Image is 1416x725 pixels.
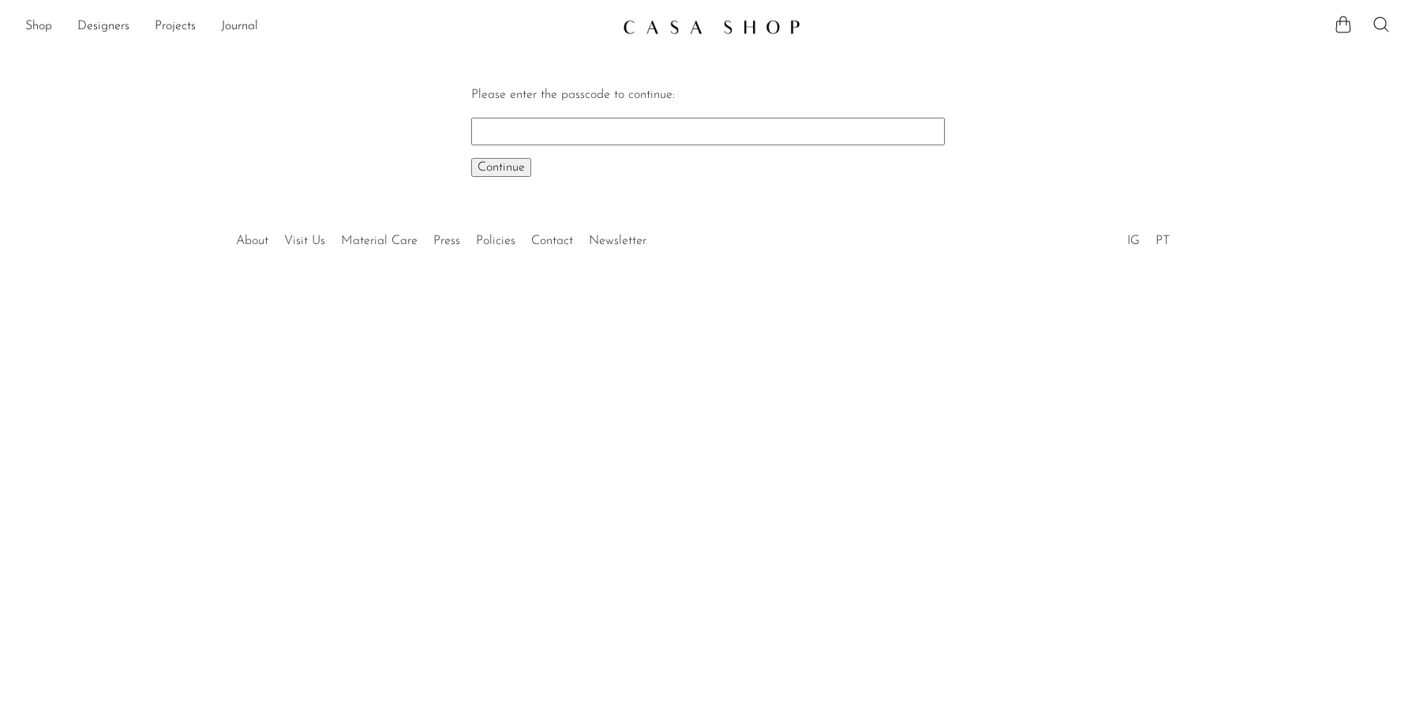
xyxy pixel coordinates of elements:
button: Continue [471,158,531,177]
ul: Social Medias [1119,222,1178,252]
ul: Quick links [228,222,654,252]
label: Please enter the passcode to continue: [471,88,675,101]
a: Journal [221,17,258,37]
a: Designers [77,17,129,37]
a: About [236,235,268,247]
nav: Desktop navigation [25,13,610,40]
span: Continue [478,161,525,174]
a: Contact [531,235,573,247]
a: Policies [476,235,515,247]
a: IG [1127,235,1140,247]
ul: NEW HEADER MENU [25,13,610,40]
a: Visit Us [284,235,325,247]
a: PT [1156,235,1170,247]
a: Material Care [341,235,418,247]
a: Shop [25,17,52,37]
a: Press [433,235,460,247]
a: Projects [155,17,196,37]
